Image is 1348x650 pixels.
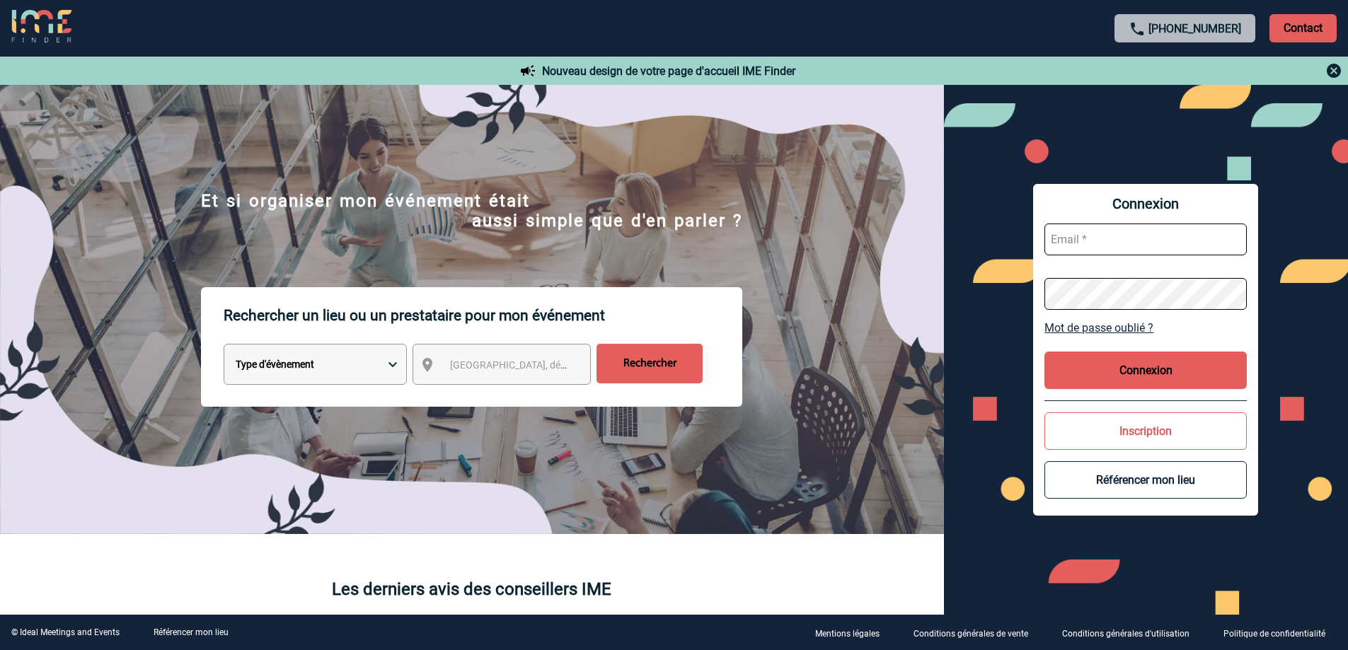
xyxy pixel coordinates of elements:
span: Connexion [1044,195,1247,212]
button: Connexion [1044,352,1247,389]
p: Politique de confidentialité [1223,629,1325,639]
span: [GEOGRAPHIC_DATA], département, région... [450,359,647,371]
div: © Ideal Meetings and Events [11,627,120,637]
p: Contact [1269,14,1337,42]
a: Conditions générales de vente [902,626,1051,639]
input: Email * [1044,224,1247,255]
button: Inscription [1044,412,1247,450]
p: Rechercher un lieu ou un prestataire pour mon événement [224,287,742,344]
a: Politique de confidentialité [1212,626,1348,639]
button: Référencer mon lieu [1044,461,1247,499]
p: Conditions générales d'utilisation [1062,629,1189,639]
a: Conditions générales d'utilisation [1051,626,1212,639]
p: Conditions générales de vente [914,629,1028,639]
a: Référencer mon lieu [154,627,229,637]
a: Mot de passe oublié ? [1044,321,1247,335]
p: Mentions légales [815,629,880,639]
a: [PHONE_NUMBER] [1148,22,1241,35]
img: call-24-px.png [1129,21,1146,37]
a: Mentions légales [804,626,902,639]
input: Rechercher [597,344,703,383]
